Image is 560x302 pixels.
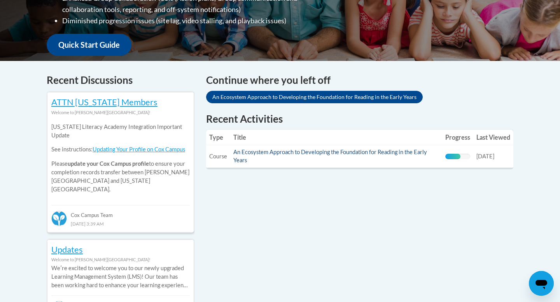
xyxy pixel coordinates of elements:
th: Progress [442,130,473,145]
div: Please to ensure your completion records transfer between [PERSON_NAME][GEOGRAPHIC_DATA] and [US_... [51,117,190,200]
span: [DATE] [476,153,494,160]
a: An Ecosystem Approach to Developing the Foundation for Reading in the Early Years [206,91,423,103]
a: Quick Start Guide [47,34,131,56]
div: Progress, % [445,154,460,159]
div: Welcome to [PERSON_NAME][GEOGRAPHIC_DATA]! [51,255,190,264]
p: [US_STATE] Literacy Academy Integration Important Update [51,123,190,140]
th: Type [206,130,230,145]
b: update your Cox Campus profile [68,160,149,167]
h4: Recent Discussions [47,73,194,88]
img: Cox Campus Team [51,211,67,226]
h1: Recent Activities [206,112,513,126]
li: Diminished progression issues (site lag, video stalling, and playback issues) [62,15,329,26]
a: An Ecosystem Approach to Developing the Foundation for Reading in the Early Years [233,149,427,163]
a: Updates [51,244,83,255]
span: Course [209,153,227,160]
div: Cox Campus Team [51,205,190,219]
iframe: Button to launch messaging window [529,271,554,296]
a: Updating Your Profile on Cox Campus [93,146,185,153]
p: Weʹre excited to welcome you to our newly upgraded Learning Management System (LMS)! Our team has... [51,264,190,290]
div: Welcome to [PERSON_NAME][GEOGRAPHIC_DATA]! [51,108,190,117]
th: Last Viewed [473,130,513,145]
div: [DATE] 3:39 AM [51,219,190,228]
a: ATTN [US_STATE] Members [51,97,157,107]
p: See instructions: [51,145,190,154]
th: Title [230,130,442,145]
h4: Continue where you left off [206,73,513,88]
